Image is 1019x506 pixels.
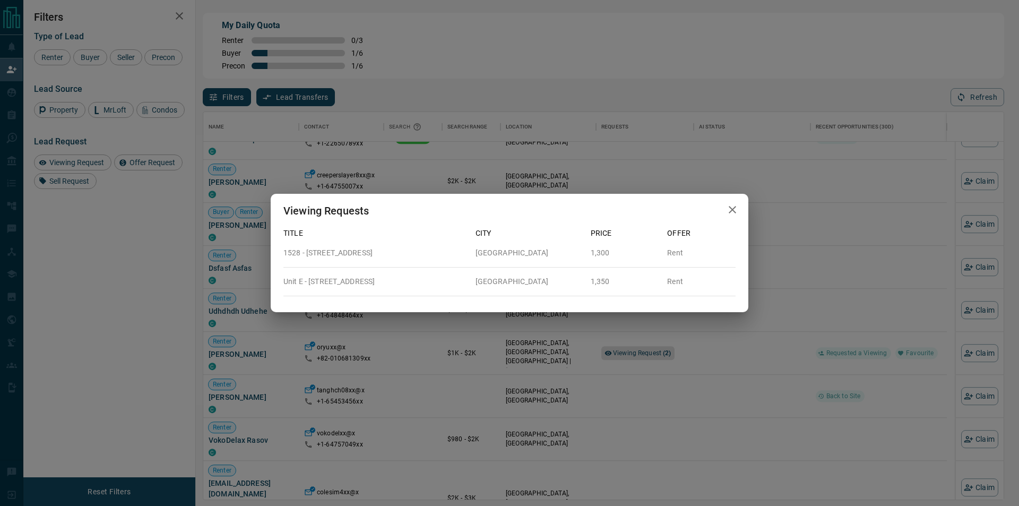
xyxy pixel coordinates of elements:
[591,276,659,287] p: 1,350
[283,276,467,287] p: Unit E - [STREET_ADDRESS]
[271,194,382,228] h2: Viewing Requests
[591,228,659,239] p: Price
[591,247,659,259] p: 1,300
[283,228,467,239] p: Title
[283,247,467,259] p: 1528 - [STREET_ADDRESS]
[476,276,582,287] p: [GEOGRAPHIC_DATA]
[476,228,582,239] p: City
[476,247,582,259] p: [GEOGRAPHIC_DATA]
[667,247,736,259] p: Rent
[667,276,736,287] p: Rent
[667,228,736,239] p: Offer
